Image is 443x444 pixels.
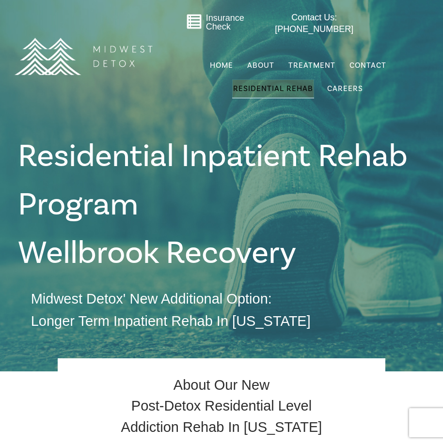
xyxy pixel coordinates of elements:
[210,61,233,70] span: Home
[209,56,234,75] a: Home
[9,19,158,94] img: MD Logo Horitzontal white-01 (1) (1)
[287,56,336,75] a: Treatment
[326,79,364,98] a: Careers
[31,291,311,329] span: Midwest Detox' New Additional Option: Longer Term Inpatient Rehab in [US_STATE]
[121,377,322,435] span: About our new post-detox residential level addiction rehab in [US_STATE]
[232,79,314,98] a: Residential Rehab
[186,14,202,33] a: Go to midwestdetox.com/message-form-page/
[349,61,386,69] span: Contact
[275,13,353,33] span: Contact Us: [PHONE_NUMBER]
[206,13,244,31] a: Insurance Check
[18,136,408,274] span: Residential Inpatient Rehab Program Wellbrook Recovery
[246,56,275,75] a: About
[267,12,362,35] a: Contact Us: [PHONE_NUMBER]
[327,84,363,93] span: Careers
[233,84,313,93] span: Residential Rehab
[348,56,387,75] a: Contact
[247,61,274,69] span: About
[288,61,335,69] span: Treatment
